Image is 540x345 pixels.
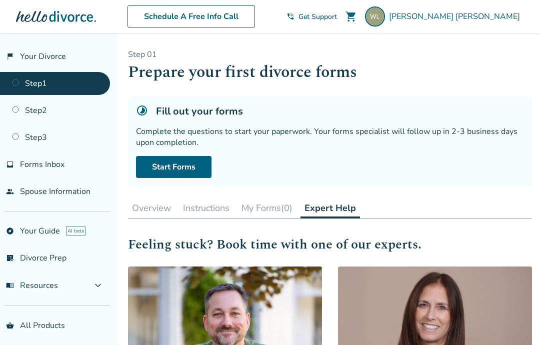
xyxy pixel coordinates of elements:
[6,281,14,289] span: menu_book
[128,234,532,254] h2: Feeling stuck? Book time with one of our experts.
[286,12,337,21] a: phone_in_talkGet Support
[128,49,532,60] p: Step 0 1
[128,198,175,218] button: Overview
[179,198,233,218] button: Instructions
[237,198,296,218] button: My Forms(0)
[298,12,337,21] span: Get Support
[6,160,14,168] span: inbox
[136,126,524,148] div: Complete the questions to start your paperwork. Your forms specialist will follow up in 2-3 busin...
[345,10,357,22] span: shopping_cart
[128,60,532,84] h1: Prepare your first divorce forms
[136,156,211,178] a: Start Forms
[127,5,255,28] a: Schedule A Free Info Call
[365,6,385,26] img: wleboe10@proton.me
[389,11,524,22] span: [PERSON_NAME] [PERSON_NAME]
[92,279,104,291] span: expand_more
[156,104,243,118] h5: Fill out your forms
[300,198,360,218] button: Expert Help
[6,187,14,195] span: people
[6,227,14,235] span: explore
[66,226,85,236] span: AI beta
[286,12,294,20] span: phone_in_talk
[6,321,14,329] span: shopping_basket
[6,52,14,60] span: flag_2
[6,280,58,291] span: Resources
[20,159,64,170] span: Forms Inbox
[6,254,14,262] span: list_alt_check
